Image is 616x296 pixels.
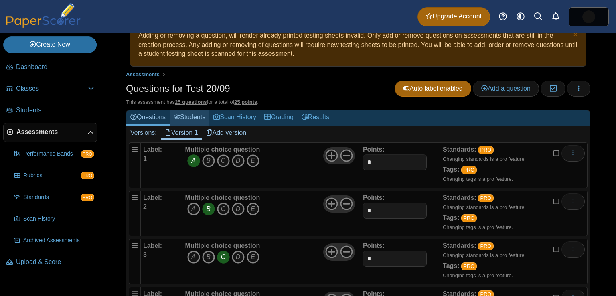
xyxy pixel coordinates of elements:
[185,146,260,153] b: Multiple choice question
[443,176,513,182] small: Changing tags is a pro feature.
[143,194,162,201] b: Label:
[481,85,531,92] span: Add a question
[234,99,257,105] u: 25 points
[23,215,94,223] span: Scan History
[247,154,259,167] i: E
[426,12,482,21] span: Upgrade Account
[3,101,97,120] a: Students
[126,71,160,77] span: Assessments
[11,231,97,250] a: Archived Assessments
[124,70,162,80] a: Assessments
[11,188,97,207] a: Standards PRO
[232,154,245,167] i: D
[3,22,83,29] a: PaperScorer
[23,193,81,201] span: Standards
[260,110,298,125] a: Grading
[129,191,141,236] div: Drag handle
[403,85,463,92] span: Auto label enabled
[547,8,565,26] a: Alerts
[187,251,200,264] i: A
[217,203,230,215] i: C
[569,7,609,26] a: ps.ryjXjwZhCSYClR7J
[187,203,200,215] i: A
[143,155,147,162] b: 1
[443,204,526,210] small: Changing standards is a pro feature.
[217,251,230,264] i: C
[11,209,97,229] a: Scan History
[129,239,141,284] div: Drag handle
[247,203,259,215] i: E
[3,58,97,77] a: Dashboard
[16,84,88,93] span: Classes
[478,194,494,202] a: PRO
[461,214,477,222] a: PRO
[3,36,97,53] a: Create New
[161,126,202,140] a: Version 1
[202,154,215,167] i: B
[443,156,526,162] small: Changing standards is a pro feature.
[443,242,476,249] b: Standards:
[23,172,81,180] span: Rubrics
[443,272,513,278] small: Changing tags is a pro feature.
[443,146,476,153] b: Standards:
[443,214,459,221] b: Tags:
[363,242,385,249] b: Points:
[363,194,385,201] b: Points:
[561,193,585,209] button: More options
[443,194,476,201] b: Standards:
[582,10,595,23] img: ps.ryjXjwZhCSYClR7J
[126,99,590,106] div: This assessment has for a total of .
[143,251,147,258] b: 3
[395,81,471,97] a: Auto label enabled
[202,203,215,215] i: B
[298,110,333,125] a: Results
[11,144,97,164] a: Performance Bands PRO
[443,252,526,258] small: Changing standards is a pro feature.
[443,224,513,230] small: Changing tags is a pro feature.
[16,257,94,266] span: Upload & Score
[461,262,477,270] a: PRO
[202,126,251,140] a: Add version
[3,3,83,28] img: PaperScorer
[23,150,81,158] span: Performance Bands
[134,27,582,62] div: Adding or removing a question, will render already printed testing sheets invalid. Only add or re...
[461,166,477,174] a: PRO
[3,253,97,272] a: Upload & Score
[11,166,97,185] a: Rubrics PRO
[23,237,94,245] span: Archived Assessments
[232,203,245,215] i: D
[443,262,459,269] b: Tags:
[3,123,97,142] a: Assessments
[185,194,260,201] b: Multiple choice question
[126,110,170,125] a: Questions
[143,146,162,153] b: Label:
[175,99,207,105] u: 25 questions
[232,251,245,264] i: D
[473,81,539,97] a: Add a question
[126,82,230,95] h1: Questions for Test 20/09
[16,106,94,115] span: Students
[81,172,94,179] span: PRO
[81,150,94,158] span: PRO
[209,110,260,125] a: Scan History
[217,154,230,167] i: C
[143,203,147,210] b: 2
[561,145,585,161] button: More options
[170,110,209,125] a: Students
[143,242,162,249] b: Label:
[129,142,141,188] div: Drag handle
[478,146,494,154] a: PRO
[363,146,385,153] b: Points:
[185,242,260,249] b: Multiple choice question
[81,194,94,201] span: PRO
[478,242,494,250] a: PRO
[3,79,97,99] a: Classes
[443,166,459,173] b: Tags:
[16,128,87,136] span: Assessments
[187,154,200,167] i: A
[561,241,585,257] button: More options
[417,7,490,26] a: Upgrade Account
[16,63,94,71] span: Dashboard
[582,10,595,23] span: Hieu Nguyen
[571,31,578,40] a: Dismiss notice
